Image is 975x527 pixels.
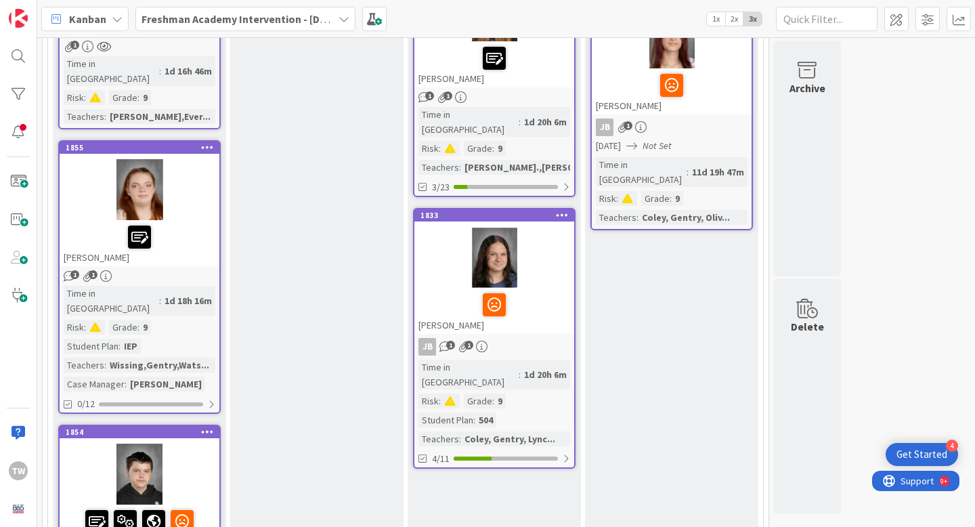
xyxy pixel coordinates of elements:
span: 1 [464,341,473,350]
span: : [459,431,461,446]
div: 1833[PERSON_NAME] [414,209,574,334]
div: 9 [672,191,683,206]
img: Visit kanbanzone.com [9,9,28,28]
div: 11d 19h 47m [689,165,747,180]
span: 0/12 [77,397,95,411]
div: Risk [596,191,616,206]
div: Coley, Gentry, Oliv... [638,210,733,225]
div: 1d 16h 46m [161,64,215,79]
span: : [439,141,441,156]
a: 1855[PERSON_NAME]Time in [GEOGRAPHIC_DATA]:1d 18h 16mRisk:Grade:9Student Plan:IEPTeachers:Wissing... [58,140,221,414]
div: [PERSON_NAME] [60,220,219,266]
div: 1833 [420,211,574,220]
div: Delete [791,318,824,335]
div: Teachers [64,358,104,373]
span: [DATE] [596,139,621,153]
div: Grade [464,394,492,408]
div: 1855 [60,142,219,154]
span: 1 [446,341,455,350]
div: Teachers [418,160,459,175]
span: : [439,394,441,408]
div: 1855[PERSON_NAME] [60,142,219,266]
span: 1 [443,91,452,100]
div: Risk [418,394,439,408]
span: : [459,160,461,175]
span: 1 [70,270,79,279]
span: : [104,358,106,373]
div: [PERSON_NAME] [592,68,752,114]
div: Risk [64,320,84,335]
div: 9 [139,90,151,105]
div: 1854 [60,426,219,438]
div: Grade [109,90,137,105]
div: 504 [475,413,496,427]
span: 1 [70,41,79,49]
div: 9 [494,394,506,408]
span: 1 [624,121,632,130]
div: Coley, Gentry, Lync... [461,431,559,446]
div: IEP [121,339,141,354]
div: Time in [GEOGRAPHIC_DATA] [64,56,159,86]
div: 1854 [66,427,219,437]
img: avatar [9,499,28,518]
span: : [670,191,672,206]
div: [PERSON_NAME] [414,41,574,87]
span: : [492,141,494,156]
div: [PERSON_NAME] [127,377,205,392]
span: 1 [89,270,97,279]
span: : [519,114,521,129]
div: Open Get Started checklist, remaining modules: 4 [886,443,958,466]
div: Teachers [596,210,636,225]
div: Risk [418,141,439,156]
div: Risk [64,90,84,105]
div: Grade [464,141,492,156]
div: 4 [946,440,958,452]
span: 3/23 [432,180,450,194]
div: JB [418,338,436,356]
b: Freshman Academy Intervention - [DATE]-[DATE] [142,12,377,26]
div: Student Plan [418,413,473,427]
div: [PERSON_NAME].,[PERSON_NAME]... [461,160,625,175]
div: 9 [494,141,506,156]
div: [PERSON_NAME],Ever... [106,109,214,124]
div: 1833 [414,209,574,222]
div: Grade [641,191,670,206]
div: JB [414,338,574,356]
span: 4/11 [432,452,450,466]
div: Archive [789,80,825,96]
span: : [137,320,139,335]
div: Teachers [64,109,104,124]
div: TW [9,461,28,480]
span: Kanban [69,11,106,27]
span: : [84,90,86,105]
div: 1d 18h 16m [161,293,215,308]
div: Grade [109,320,137,335]
span: : [492,394,494,408]
span: : [473,413,475,427]
span: 3x [743,12,762,26]
div: [PERSON_NAME] [414,288,574,334]
div: Get Started [896,448,947,461]
div: Time in [GEOGRAPHIC_DATA] [64,286,159,316]
div: JB [596,119,613,136]
div: Time in [GEOGRAPHIC_DATA] [418,107,519,137]
span: : [636,210,638,225]
span: 1x [707,12,725,26]
a: 1833[PERSON_NAME]JBTime in [GEOGRAPHIC_DATA]:1d 20h 6mRisk:Grade:9Student Plan:504Teachers:Coley,... [413,208,576,469]
div: JB [592,119,752,136]
div: 1d 20h 6m [521,114,570,129]
div: 1d 20h 6m [521,367,570,382]
span: Support [28,2,62,18]
div: Teachers [418,431,459,446]
i: Not Set [643,140,672,152]
div: 9 [139,320,151,335]
span: : [137,90,139,105]
span: : [104,109,106,124]
span: : [519,367,521,382]
span: 2x [725,12,743,26]
span: : [616,191,618,206]
div: Wissing,Gentry,Wats... [106,358,213,373]
div: 1855 [66,143,219,152]
span: : [125,377,127,392]
div: Time in [GEOGRAPHIC_DATA] [418,360,519,389]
